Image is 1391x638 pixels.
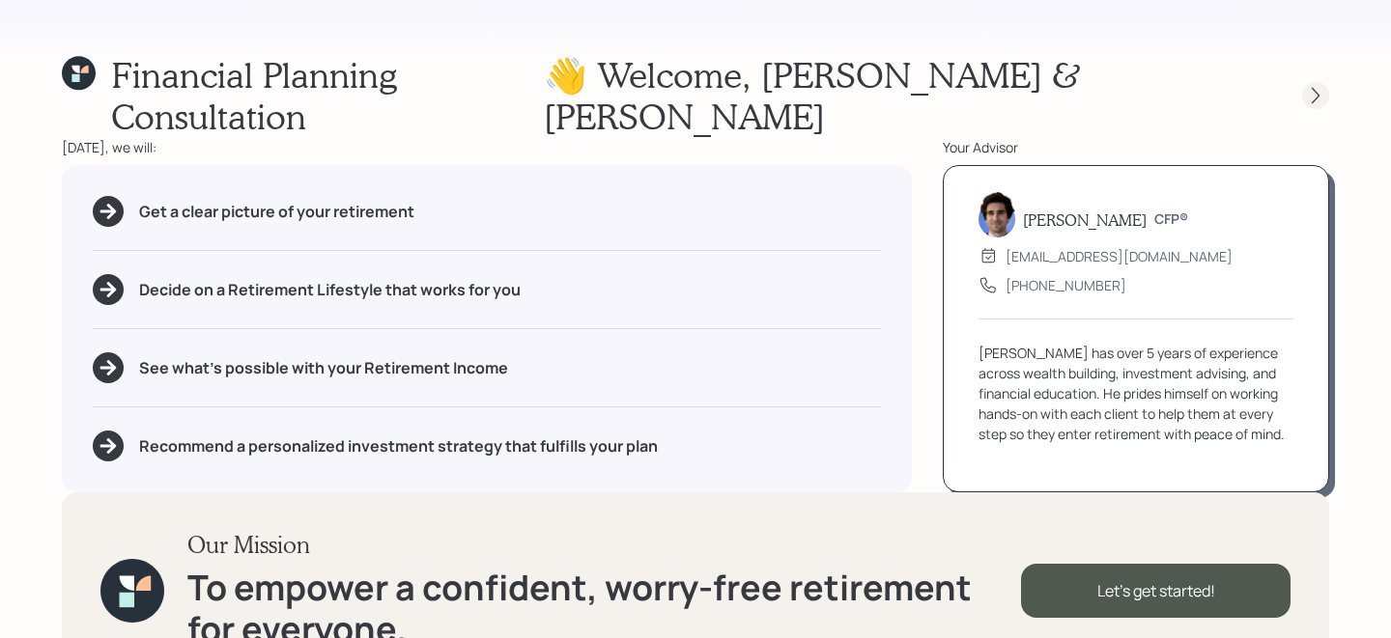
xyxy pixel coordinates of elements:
[139,281,521,299] h5: Decide on a Retirement Lifestyle that works for you
[187,531,1021,559] h3: Our Mission
[139,437,658,456] h5: Recommend a personalized investment strategy that fulfills your plan
[1006,246,1233,266] div: [EMAIL_ADDRESS][DOMAIN_NAME]
[1021,564,1291,618] div: Let's get started!
[139,203,414,221] h5: Get a clear picture of your retirement
[62,137,912,157] div: [DATE], we will:
[111,54,543,137] h1: Financial Planning Consultation
[544,54,1267,137] h1: 👋 Welcome , [PERSON_NAME] & [PERSON_NAME]
[1023,210,1147,229] h5: [PERSON_NAME]
[1154,211,1188,228] h6: CFP®
[979,191,1015,237] img: harrison-schaefer-headshot-2.png
[979,343,1293,444] div: [PERSON_NAME] has over 5 years of experience across wealth building, investment advising, and fin...
[943,137,1329,157] div: Your Advisor
[139,359,508,377] h5: See what's possible with your Retirement Income
[1006,275,1126,295] div: [PHONE_NUMBER]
